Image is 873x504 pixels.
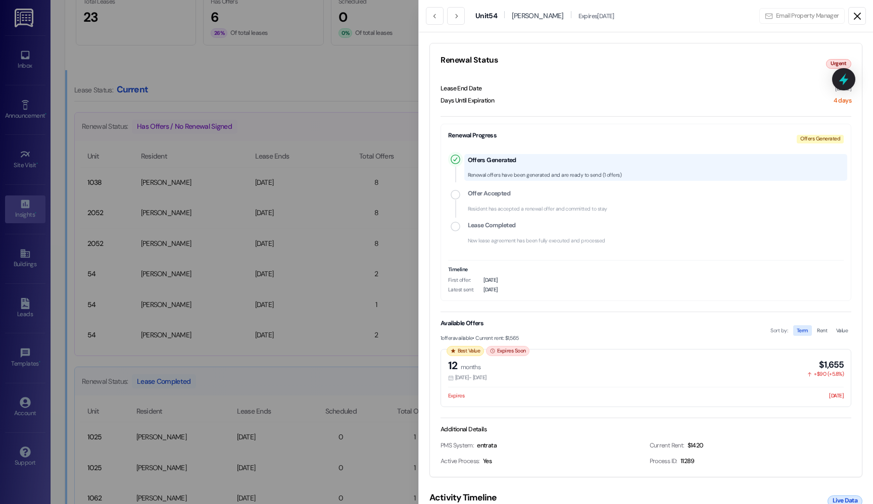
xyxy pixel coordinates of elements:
h3: Renewal Status [441,54,498,67]
span: [DATE] - [DATE] [455,374,487,381]
span: Expires Soon [486,346,530,356]
p: Renewal offers have been generated and are ready to send (1 offers) [468,172,844,179]
button: Rent [813,325,831,336]
span: [DATE] [829,392,844,399]
span: [PERSON_NAME] [512,11,564,21]
span: 4 days [834,96,851,106]
span: First offer: [448,277,483,284]
span: month s [461,363,480,372]
span: Days Until Expiration [441,96,494,106]
span: Expires [DATE] [578,12,614,21]
h3: Activity Timeline [429,491,497,504]
h4: Additional Details [441,425,851,434]
p: New lease agreement has been fully executed and processed [468,237,844,244]
h3: Available Offers [441,319,519,328]
span: + $90 ( + 5.8 %) [814,371,844,378]
span: entrata [477,441,497,449]
span: [DATE] [483,286,498,293]
div: $1,655 [807,359,844,371]
span: Current Rent: [650,441,684,449]
button: Term [793,325,812,336]
span: Process ID: [650,457,677,465]
span: Latest sent: [448,286,483,293]
p: 1 offer available • Current rent: $1,565 [441,335,519,342]
span: Yes [483,457,492,465]
span: Active Process: [441,457,479,465]
p: Resident has accepted a renewal offer and committed to stay [468,206,844,213]
h3: Offers Generated [468,156,844,165]
div: Urgent [826,59,851,69]
span: 12 [448,359,457,373]
h4: Timeline [448,266,844,273]
span: 11289 [681,457,695,465]
span: Lease End Date [441,84,481,93]
button: Value [833,325,851,336]
span: PMS System: [441,441,473,449]
span: [DATE] [483,277,498,284]
h3: Renewal Progress [448,131,497,140]
span: $1420 [688,441,703,449]
span: Unit 54 [475,11,497,21]
span: Offers Generated [797,135,844,144]
span: Sort by: [770,327,788,334]
span: Best Value [447,346,484,356]
h3: Offer Accepted [468,189,844,198]
span: Expires [448,392,464,399]
h3: Lease Completed [468,221,844,230]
